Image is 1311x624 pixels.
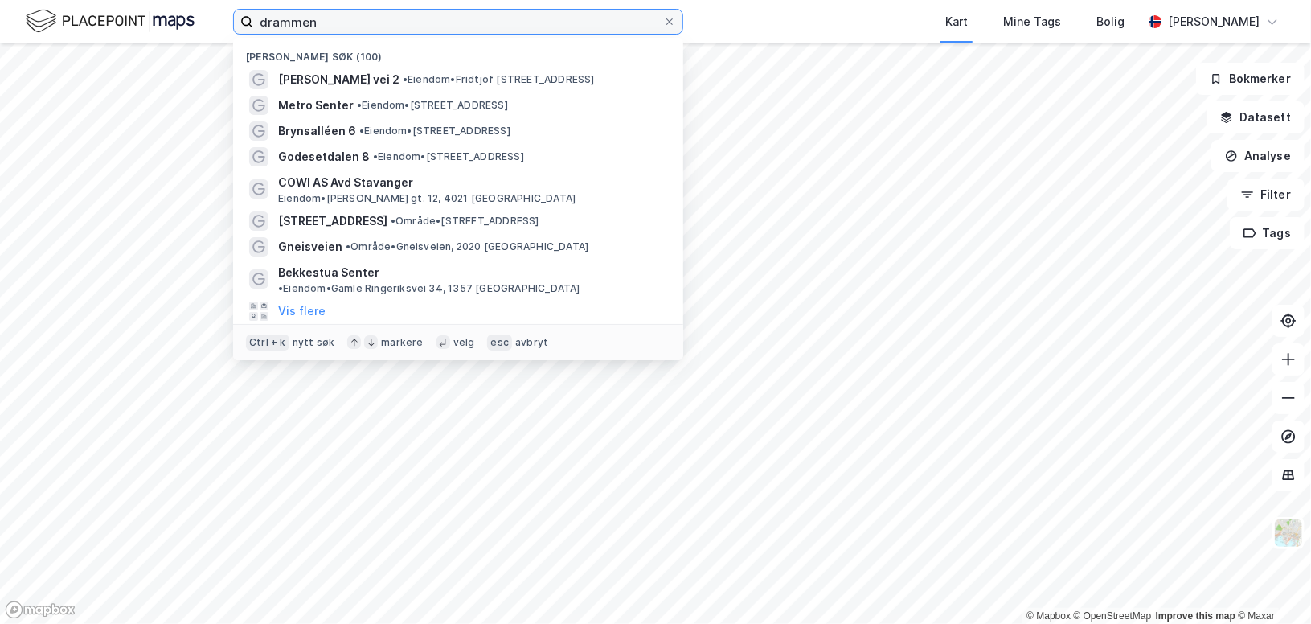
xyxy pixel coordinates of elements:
[1003,12,1061,31] div: Mine Tags
[391,215,395,227] span: •
[1273,518,1304,548] img: Z
[1096,12,1125,31] div: Bolig
[373,150,378,162] span: •
[1231,547,1311,624] iframe: Chat Widget
[253,10,663,34] input: Søk på adresse, matrikkel, gårdeiere, leietakere eller personer
[26,7,195,35] img: logo.f888ab2527a4732fd821a326f86c7f29.svg
[278,237,342,257] span: Gneisveien
[246,335,289,351] div: Ctrl + k
[381,336,423,349] div: markere
[5,601,76,619] a: Mapbox homepage
[278,121,356,141] span: Brynsalléen 6
[357,99,508,112] span: Eiendom • [STREET_ADDRESS]
[278,70,399,89] span: [PERSON_NAME] vei 2
[359,125,364,137] span: •
[1227,179,1305,211] button: Filter
[278,192,576,205] span: Eiendom • [PERSON_NAME] gt. 12, 4021 [GEOGRAPHIC_DATA]
[346,240,350,252] span: •
[1026,610,1071,622] a: Mapbox
[1168,12,1260,31] div: [PERSON_NAME]
[278,173,664,192] span: COWI AS Avd Stavanger
[515,336,548,349] div: avbryt
[278,302,326,321] button: Vis flere
[1230,217,1305,249] button: Tags
[391,215,539,228] span: Område • [STREET_ADDRESS]
[487,335,512,351] div: esc
[373,150,524,163] span: Eiendom • [STREET_ADDRESS]
[945,12,968,31] div: Kart
[278,147,370,166] span: Godesetdalen 8
[278,282,283,294] span: •
[1074,610,1152,622] a: OpenStreetMap
[346,240,588,253] span: Område • Gneisveien, 2020 [GEOGRAPHIC_DATA]
[278,282,580,295] span: Eiendom • Gamle Ringeriksvei 34, 1357 [GEOGRAPHIC_DATA]
[453,336,475,349] div: velg
[1211,140,1305,172] button: Analyse
[278,96,354,115] span: Metro Senter
[357,99,362,111] span: •
[1156,610,1235,622] a: Improve this map
[1207,101,1305,133] button: Datasett
[403,73,408,85] span: •
[403,73,595,86] span: Eiendom • Fridtjof [STREET_ADDRESS]
[278,211,387,231] span: [STREET_ADDRESS]
[233,38,683,67] div: [PERSON_NAME] søk (100)
[278,263,379,282] span: Bekkestua Senter
[293,336,335,349] div: nytt søk
[1196,63,1305,95] button: Bokmerker
[359,125,510,138] span: Eiendom • [STREET_ADDRESS]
